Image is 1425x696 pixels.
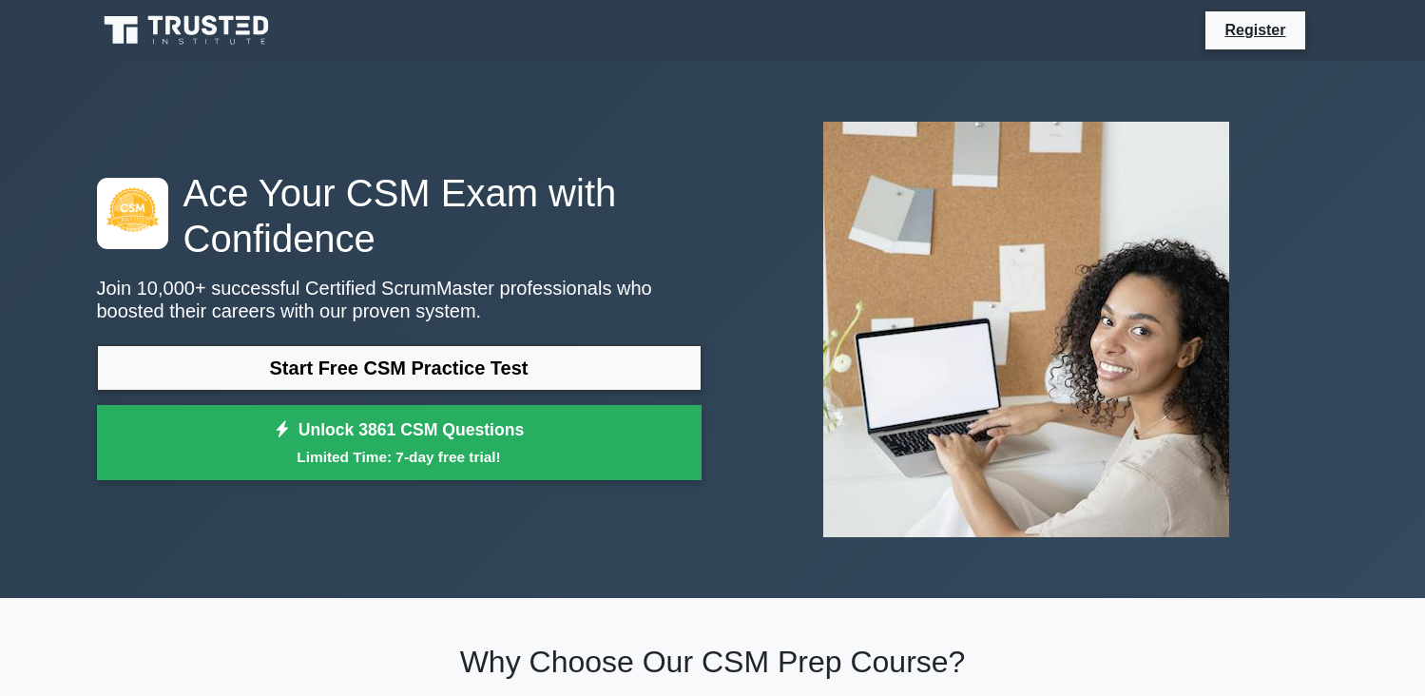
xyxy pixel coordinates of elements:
a: Start Free CSM Practice Test [97,345,702,391]
small: Limited Time: 7-day free trial! [121,446,678,468]
p: Join 10,000+ successful Certified ScrumMaster professionals who boosted their careers with our pr... [97,277,702,322]
h2: Why Choose Our CSM Prep Course? [97,644,1329,680]
h1: Ace Your CSM Exam with Confidence [97,170,702,261]
a: Register [1213,18,1297,42]
a: Unlock 3861 CSM QuestionsLimited Time: 7-day free trial! [97,405,702,481]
